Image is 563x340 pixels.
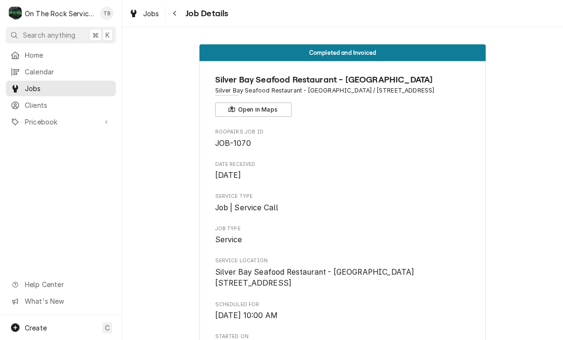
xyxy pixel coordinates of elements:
span: Name [215,73,470,86]
span: Pricebook [25,117,97,127]
span: Scheduled For [215,310,470,321]
span: Create [25,324,47,332]
span: [DATE] 10:00 AM [215,311,278,320]
div: Scheduled For [215,301,470,321]
span: Address [215,86,470,95]
span: K [105,30,110,40]
a: Home [6,47,116,63]
span: Service Location [215,257,470,265]
span: Help Center [25,279,110,289]
a: Jobs [6,81,116,96]
button: Navigate back [167,6,183,21]
div: Todd Brady's Avatar [100,7,114,20]
div: Service Type [215,193,470,213]
span: Clients [25,100,111,110]
span: [DATE] [215,171,241,180]
span: What's New [25,296,110,306]
span: Service [215,235,242,244]
span: Service Type [215,193,470,200]
div: O [9,7,22,20]
button: Search anything⌘K [6,27,116,43]
span: Date Received [215,161,470,168]
div: Client Information [215,73,470,117]
div: Roopairs Job ID [215,128,470,149]
span: Jobs [25,83,111,93]
span: Job | Service Call [215,203,279,212]
span: Scheduled For [215,301,470,309]
div: TB [100,7,114,20]
div: Service Location [215,257,470,289]
span: JOB-1070 [215,139,251,148]
a: Go to Help Center [6,277,116,292]
a: Go to Pricebook [6,114,116,130]
span: Search anything [23,30,75,40]
div: On The Rock Services [25,9,95,19]
span: Home [25,50,111,60]
span: Job Type [215,225,470,233]
span: Roopairs Job ID [215,128,470,136]
a: Calendar [6,64,116,80]
span: ⌘ [92,30,99,40]
span: Date Received [215,170,470,181]
span: Service Type [215,202,470,214]
span: Roopairs Job ID [215,138,470,149]
a: Jobs [125,6,163,21]
div: Job Type [215,225,470,246]
span: C [105,323,110,333]
span: Silver Bay Seafood Restaurant - [GEOGRAPHIC_DATA] [STREET_ADDRESS] [215,268,415,288]
div: Date Received [215,161,470,181]
a: Clients [6,97,116,113]
span: Jobs [143,9,159,19]
span: Calendar [25,67,111,77]
div: On The Rock Services's Avatar [9,7,22,20]
button: Open in Maps [215,103,292,117]
div: Status [199,44,486,61]
span: Completed and Invoiced [309,50,376,56]
span: Job Details [183,7,229,20]
a: Go to What's New [6,293,116,309]
span: Service Location [215,267,470,289]
span: Job Type [215,234,470,246]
